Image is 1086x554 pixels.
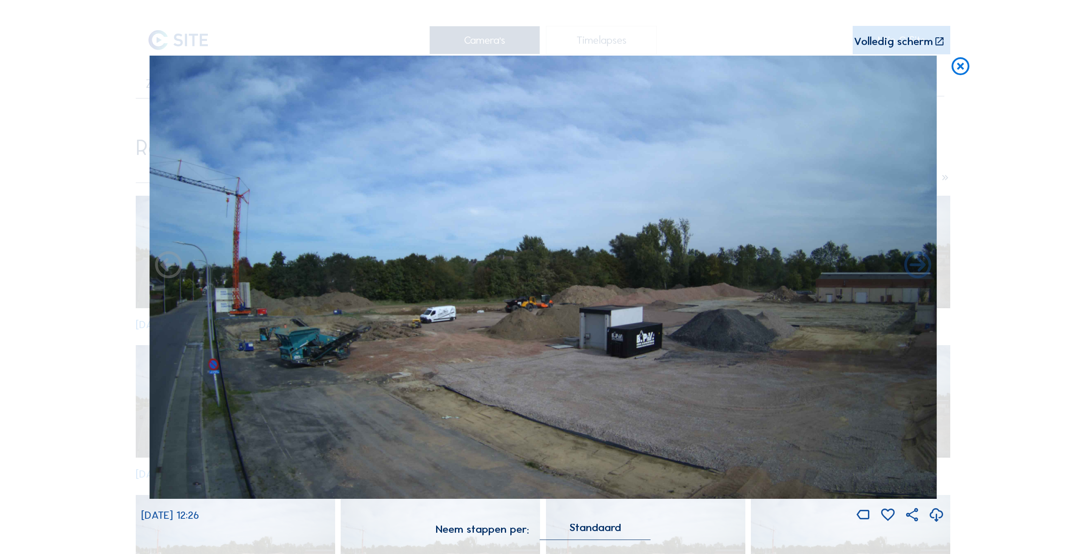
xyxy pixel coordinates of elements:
[149,56,937,499] img: Image
[854,36,933,47] div: Volledig scherm
[436,524,529,534] div: Neem stappen per:
[901,250,934,282] i: Back
[540,524,650,540] div: Standaard
[152,250,185,282] i: Forward
[569,524,621,532] div: Standaard
[141,509,199,522] span: [DATE] 12:26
